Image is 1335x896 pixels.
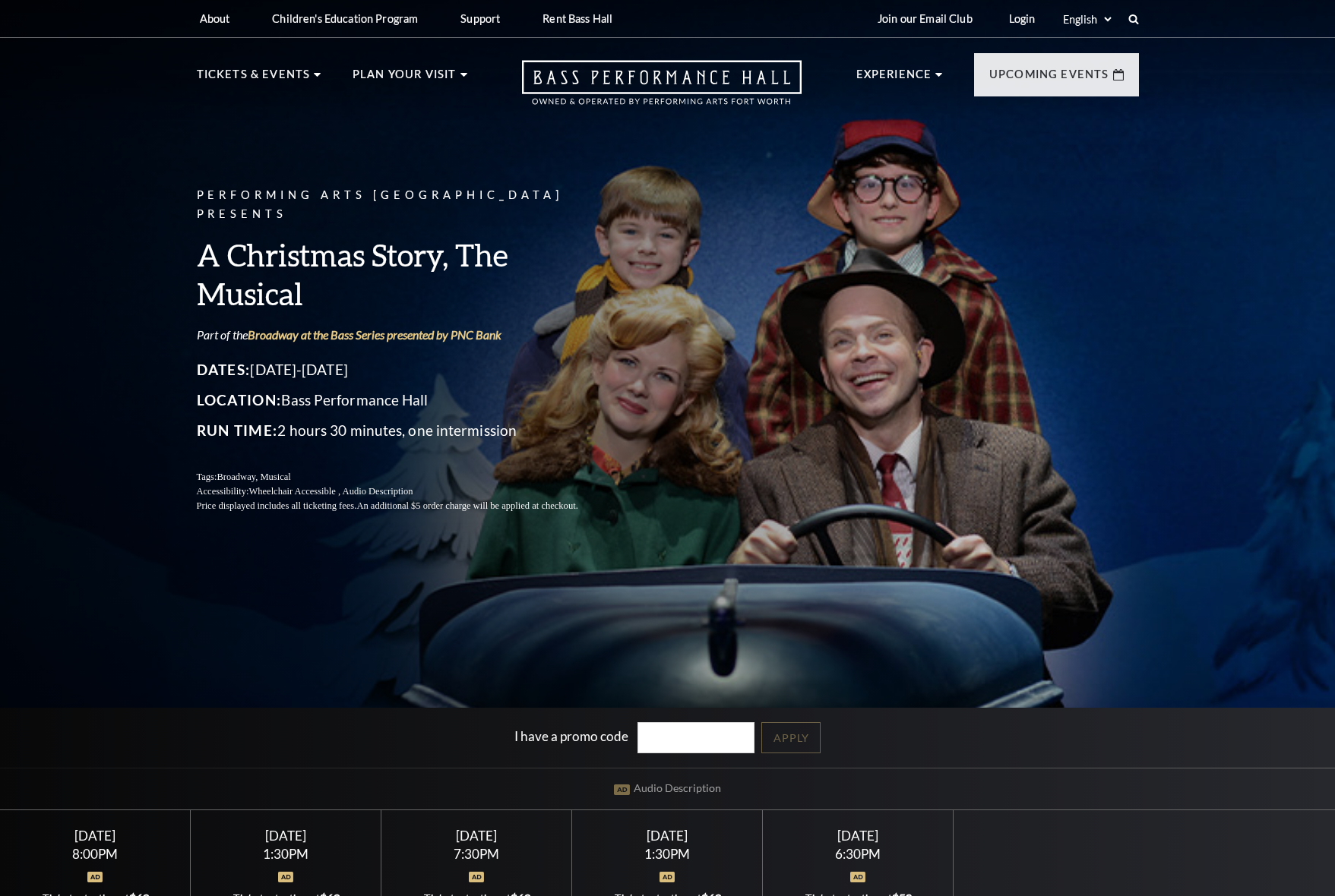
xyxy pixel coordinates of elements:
img: icon_ad.svg [87,872,103,882]
div: 1:30PM [209,847,363,860]
img: icon_ad.svg [278,872,294,882]
h3: A Christmas Story, The Musical [197,235,615,313]
span: Run Time: [197,421,278,439]
p: Part of the [197,327,615,343]
div: [DATE] [590,828,745,844]
p: Experience [856,65,932,93]
div: [DATE] [400,828,554,844]
span: Dates: [197,361,251,378]
p: Tickets & Events [197,65,311,93]
span: Location: [197,391,282,409]
img: icon_ad.svg [850,872,866,882]
p: Bass Performance Hall [197,388,615,412]
p: Rent Bass Hall [543,12,612,25]
div: 8:00PM [18,847,172,860]
p: Performing Arts [GEOGRAPHIC_DATA] Presents [197,186,615,224]
p: Children's Education Program [272,12,418,25]
img: icon_ad.svg [469,872,485,882]
p: About [200,12,230,25]
p: Plan Your Visit [353,65,457,93]
p: Support [460,12,500,25]
p: 2 hours 30 minutes, one intermission [197,418,615,443]
span: An additional $5 order charge will be applied at checkout. [356,500,577,511]
label: I have a promo code [514,728,628,744]
a: Broadway at the Bass Series presented by PNC Bank [248,327,501,342]
div: [DATE] [209,828,363,844]
div: [DATE] [781,828,935,844]
img: icon_ad.svg [660,872,675,882]
div: 6:30PM [781,847,935,860]
p: Accessibility: [197,484,615,499]
div: [DATE] [18,828,172,844]
select: Select: [1060,12,1114,27]
div: 1:30PM [590,847,745,860]
p: Price displayed includes all ticketing fees. [197,499,615,513]
span: Wheelchair Accessible , Audio Description [248,486,413,497]
span: Broadway, Musical [217,472,290,482]
p: Tags: [197,470,615,484]
div: 7:30PM [400,847,554,860]
p: [DATE]-[DATE] [197,358,615,382]
p: Upcoming Events [989,65,1109,93]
